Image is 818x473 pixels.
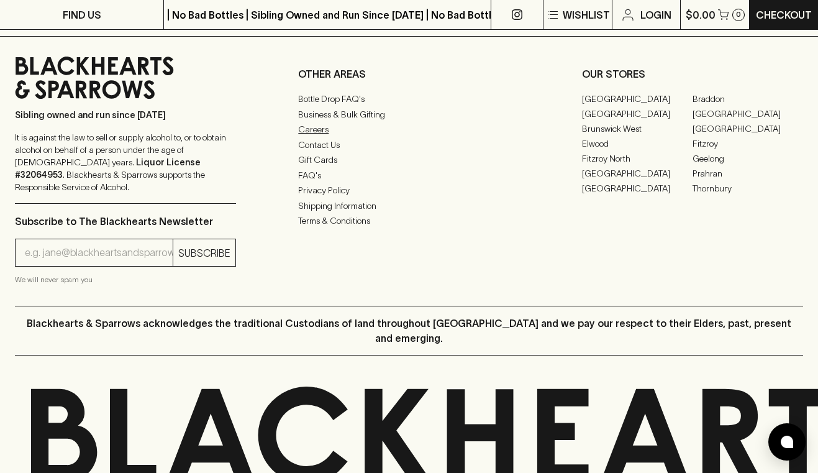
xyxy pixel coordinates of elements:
[298,92,519,107] a: Bottle Drop FAQ's
[582,181,693,196] a: [GEOGRAPHIC_DATA]
[24,316,794,346] p: Blackhearts & Sparrows acknowledges the traditional Custodians of land throughout [GEOGRAPHIC_DAT...
[15,109,236,121] p: Sibling owned and run since [DATE]
[582,106,693,121] a: [GEOGRAPHIC_DATA]
[15,131,236,193] p: It is against the law to sell or supply alcohol to, or to obtain alcohol on behalf of a person un...
[298,122,519,137] a: Careers
[298,198,519,213] a: Shipping Information
[693,106,803,121] a: [GEOGRAPHIC_DATA]
[693,121,803,136] a: [GEOGRAPHIC_DATA]
[25,243,173,263] input: e.g. jane@blackheartsandsparrows.com.au
[582,67,803,81] p: OUR STORES
[298,183,519,198] a: Privacy Policy
[15,214,236,229] p: Subscribe to The Blackhearts Newsletter
[563,7,610,22] p: Wishlist
[693,166,803,181] a: Prahran
[736,11,741,18] p: 0
[298,168,519,183] a: FAQ's
[693,136,803,151] a: Fitzroy
[178,246,230,260] p: SUBSCRIBE
[756,7,812,22] p: Checkout
[693,91,803,106] a: Braddon
[15,273,236,286] p: We will never spam you
[693,151,803,166] a: Geelong
[173,239,235,266] button: SUBSCRIBE
[298,214,519,229] a: Terms & Conditions
[582,91,693,106] a: [GEOGRAPHIC_DATA]
[298,67,519,81] p: OTHER AREAS
[582,151,693,166] a: Fitzroy North
[298,107,519,122] a: Business & Bulk Gifting
[298,153,519,168] a: Gift Cards
[693,181,803,196] a: Thornbury
[781,436,793,448] img: bubble-icon
[640,7,671,22] p: Login
[686,7,716,22] p: $0.00
[63,7,101,22] p: FIND US
[582,136,693,151] a: Elwood
[582,121,693,136] a: Brunswick West
[298,137,519,152] a: Contact Us
[582,166,693,181] a: [GEOGRAPHIC_DATA]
